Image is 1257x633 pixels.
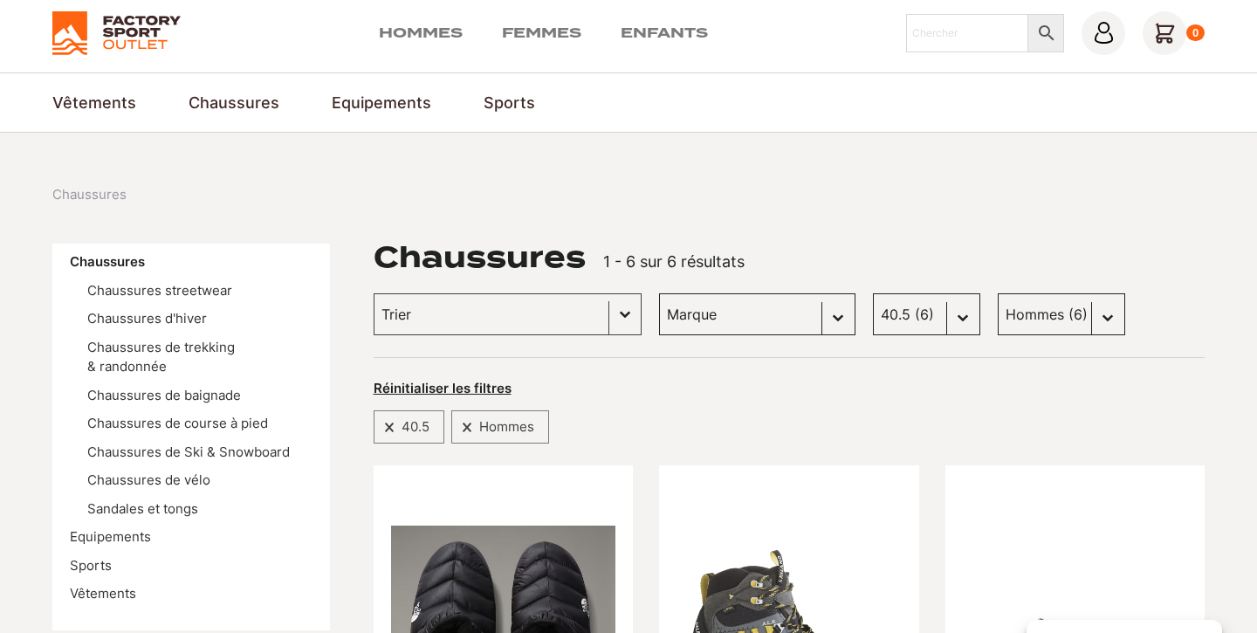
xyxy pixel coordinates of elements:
[381,303,601,326] input: Trier
[87,387,241,403] a: Chaussures de baignade
[70,585,136,602] a: Vêtements
[70,557,112,574] a: Sports
[472,416,541,438] span: Hommes
[87,310,207,327] a: Chaussures d'hiver
[52,185,127,205] nav: breadcrumbs
[484,91,535,114] a: Sports
[451,410,549,444] div: Hommes
[502,23,581,44] a: Femmes
[70,528,151,545] a: Equipements
[332,91,431,114] a: Equipements
[906,14,1028,52] input: Chercher
[603,252,745,271] span: 1 - 6 sur 6 résultats
[52,185,127,205] span: Chaussures
[395,416,436,438] span: 40.5
[379,23,463,44] a: Hommes
[374,410,444,444] div: 40.5
[87,500,198,517] a: Sandales et tongs
[609,294,641,334] button: Basculer la liste
[52,11,181,55] img: Factory Sport Outlet
[70,253,145,270] a: Chaussures
[87,444,290,460] a: Chaussures de Ski & Snowboard
[189,91,279,114] a: Chaussures
[87,415,268,431] a: Chaussures de course à pied
[374,380,512,397] button: Réinitialiser les filtres
[87,282,232,299] a: Chaussures streetwear
[87,339,235,375] a: Chaussures de trekking & randonnée
[1186,24,1205,42] div: 0
[621,23,708,44] a: Enfants
[374,244,586,272] h1: Chaussures
[52,91,136,114] a: Vêtements
[87,471,210,488] a: Chaussures de vélo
